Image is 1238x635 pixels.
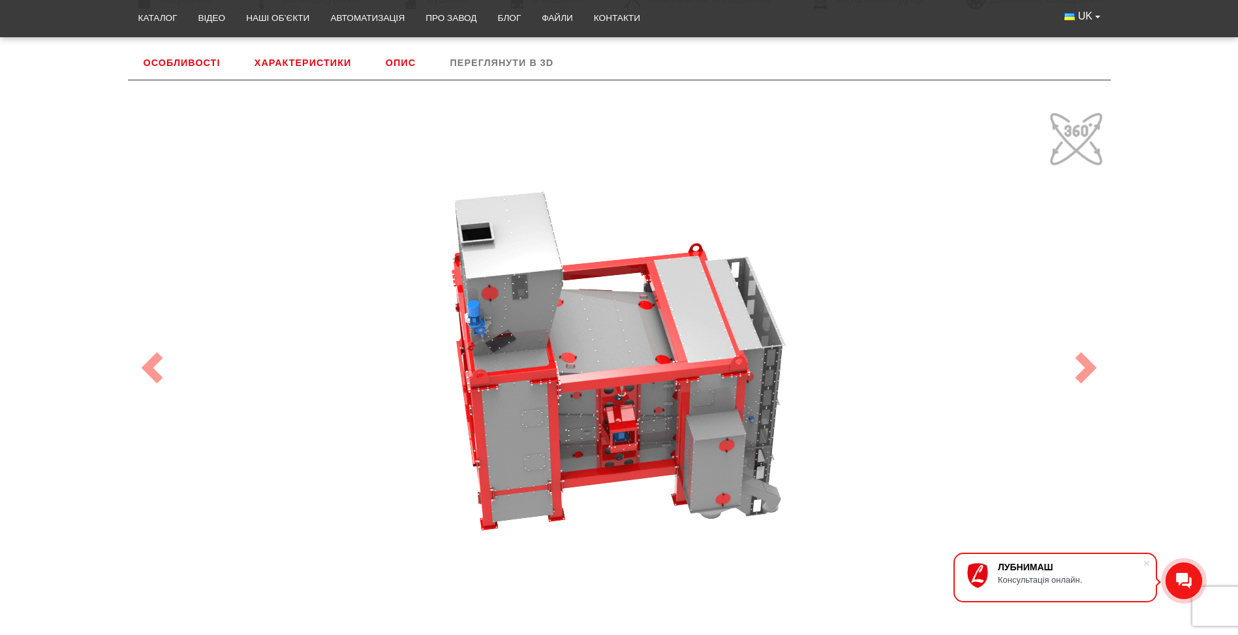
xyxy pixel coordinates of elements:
a: Файли [531,4,583,33]
a: Про завод [415,4,487,33]
a: Блог [487,4,531,33]
a: Відео [188,4,236,33]
a: Каталог [128,4,188,33]
img: Українська [1064,13,1075,20]
a: Особливості [128,46,236,80]
div: Консультація онлайн. [998,575,1143,585]
div: ЛУБНИМАШ [998,562,1143,572]
a: Контакти [583,4,651,33]
a: Наші об’єкти [236,4,320,33]
a: Характеристики [239,46,367,80]
button: UK [1054,4,1110,29]
a: Опис [370,46,431,80]
a: Переглянути в 3D [435,46,570,80]
span: UK [1078,9,1092,24]
a: Автоматизація [320,4,415,33]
